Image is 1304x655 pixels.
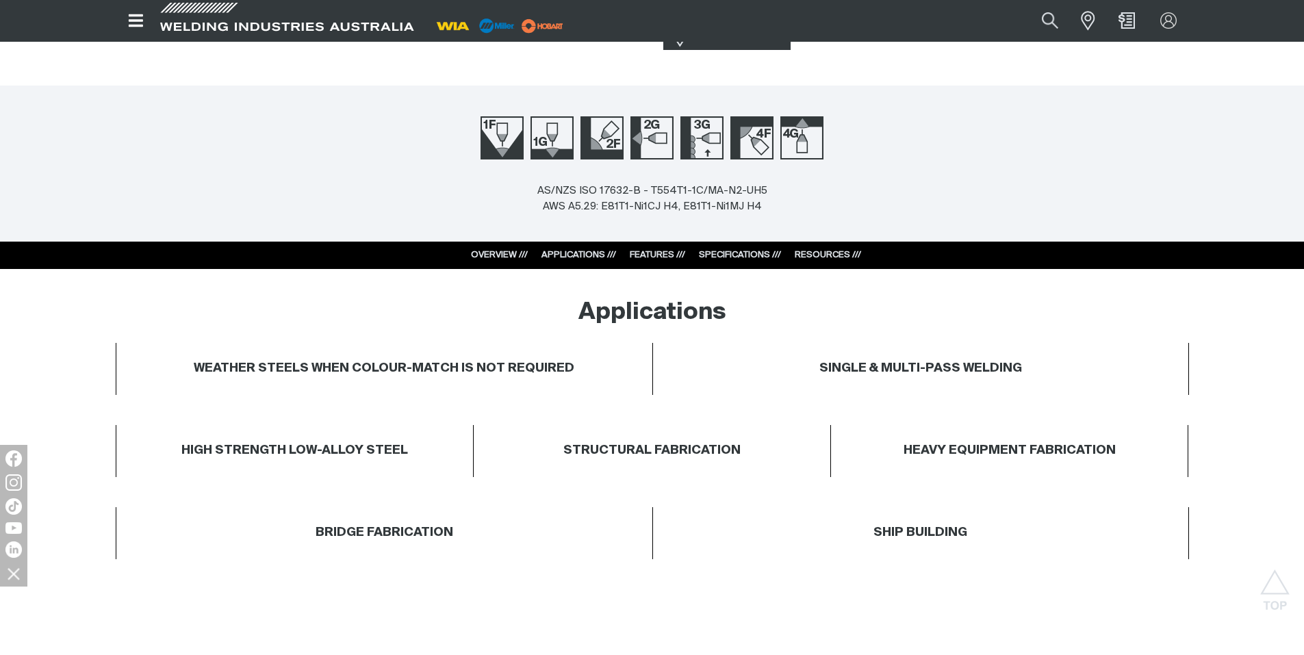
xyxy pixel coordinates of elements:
[5,450,22,467] img: Facebook
[1116,12,1138,29] a: Shopping cart (0 product(s))
[578,298,726,328] h2: Applications
[873,525,967,541] h4: SHIP BUILDING
[563,443,741,459] h4: STRUCTURAL FABRICATION
[630,116,674,159] img: Welding Position 2G
[838,443,1181,459] h4: HEAVY EQUIPMENT FABRICATION
[517,16,567,36] img: miller
[680,116,724,159] img: Welding Position 3G Up
[530,116,574,159] img: Welding Position 1G
[541,251,616,259] a: APPLICATIONS ///
[194,361,574,376] h4: WEATHER STEELS WHEN COLOUR-MATCH IS NOT REQUIRED
[537,183,767,214] div: AS/NZS ISO 17632-B - T554T1-1C/MA-N2-UH5 AWS A5.29: E81T1-Ni1CJ H4, E81T1-Ni1MJ H4
[481,116,524,159] img: Welding Position 1F
[1010,5,1073,36] input: Product name or item number...
[580,116,624,159] img: Welding Position 2F
[5,541,22,558] img: LinkedIn
[5,522,22,534] img: YouTube
[819,361,1022,376] h4: SINGLE & MULTI-PASS WELDING
[517,21,567,31] a: miller
[181,443,408,459] h4: HIGH STRENGTH LOW-ALLOY STEEL
[699,251,781,259] a: SPECIFICATIONS ///
[730,116,774,159] img: Welding Position 4F
[316,525,453,541] h4: BRIDGE FABRICATION
[2,562,25,585] img: hide socials
[780,116,823,159] img: Welding Position 4G
[5,498,22,515] img: TikTok
[630,251,685,259] a: FEATURES ///
[1260,569,1290,600] button: Scroll to top
[795,251,861,259] a: RESOURCES ///
[5,474,22,491] img: Instagram
[471,251,528,259] a: OVERVIEW ///
[1027,5,1073,36] button: Search products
